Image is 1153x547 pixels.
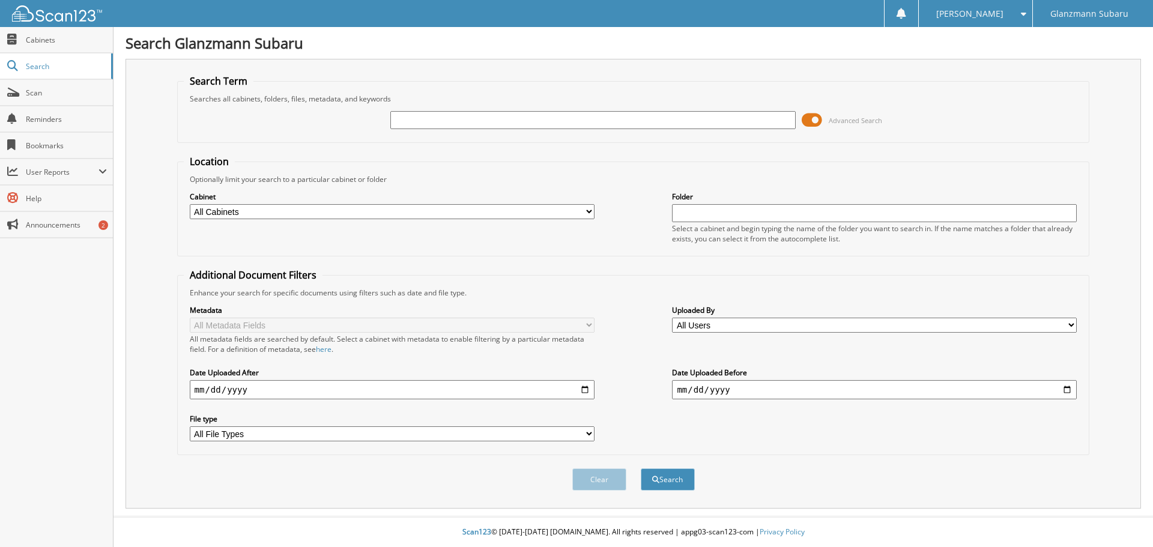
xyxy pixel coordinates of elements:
[184,94,1083,104] div: Searches all cabinets, folders, files, metadata, and keywords
[184,288,1083,298] div: Enhance your search for specific documents using filters such as date and file type.
[572,468,626,491] button: Clear
[641,468,695,491] button: Search
[26,193,107,204] span: Help
[26,114,107,124] span: Reminders
[190,334,595,354] div: All metadata fields are searched by default. Select a cabinet with metadata to enable filtering b...
[184,155,235,168] legend: Location
[1050,10,1128,17] span: Glanzmann Subaru
[26,88,107,98] span: Scan
[190,367,595,378] label: Date Uploaded After
[26,141,107,151] span: Bookmarks
[113,518,1153,547] div: © [DATE]-[DATE] [DOMAIN_NAME]. All rights reserved | appg03-scan123-com |
[26,220,107,230] span: Announcements
[190,414,595,424] label: File type
[26,167,98,177] span: User Reports
[672,380,1077,399] input: end
[190,380,595,399] input: start
[462,527,491,537] span: Scan123
[126,33,1141,53] h1: Search Glanzmann Subaru
[316,344,331,354] a: here
[190,192,595,202] label: Cabinet
[26,61,105,71] span: Search
[672,223,1077,244] div: Select a cabinet and begin typing the name of the folder you want to search in. If the name match...
[672,192,1077,202] label: Folder
[190,305,595,315] label: Metadata
[12,5,102,22] img: scan123-logo-white.svg
[26,35,107,45] span: Cabinets
[184,174,1083,184] div: Optionally limit your search to a particular cabinet or folder
[760,527,805,537] a: Privacy Policy
[184,268,322,282] legend: Additional Document Filters
[829,116,882,125] span: Advanced Search
[98,220,108,230] div: 2
[672,305,1077,315] label: Uploaded By
[936,10,1003,17] span: [PERSON_NAME]
[672,367,1077,378] label: Date Uploaded Before
[184,74,253,88] legend: Search Term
